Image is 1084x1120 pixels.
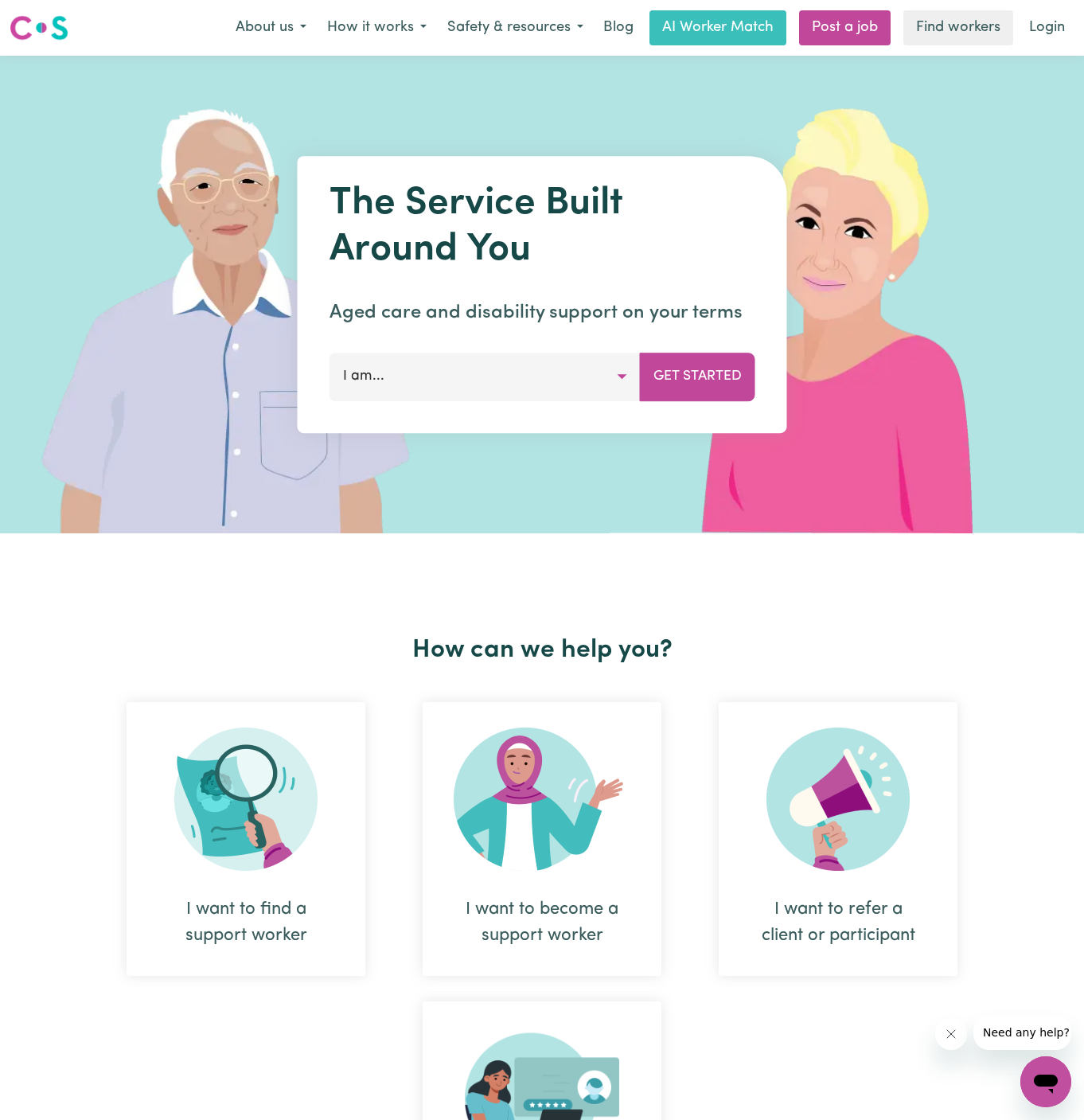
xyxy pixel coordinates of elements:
[329,353,641,400] button: I am...
[766,728,910,871] img: Refer
[98,635,986,665] h2: How can we help you?
[317,11,437,45] button: How it works
[454,728,630,871] img: Become Worker
[174,728,318,871] img: Search
[757,896,919,949] div: I want to refer a client or participant
[423,702,661,976] div: I want to become a support worker
[10,14,68,42] img: Careseekers logo
[165,896,327,949] div: I want to find a support worker
[461,896,623,949] div: I want to become a support worker
[594,10,643,45] a: Blog
[640,353,755,400] button: Get Started
[1020,10,1074,45] a: Login
[329,299,755,327] p: Aged care and disability support on your terms
[649,10,786,45] a: AI Worker Match
[973,1015,1071,1050] iframe: Message from company
[719,702,957,976] div: I want to refer a client or participant
[225,11,317,45] button: About us
[437,11,594,45] button: Safety & resources
[799,10,891,45] a: Post a job
[1020,1056,1071,1107] iframe: Button to launch messaging window
[329,181,755,273] h1: The Service Built Around You
[935,1018,967,1050] iframe: Close message
[903,10,1013,45] a: Find workers
[10,10,68,46] a: Careseekers logo
[127,702,365,976] div: I want to find a support worker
